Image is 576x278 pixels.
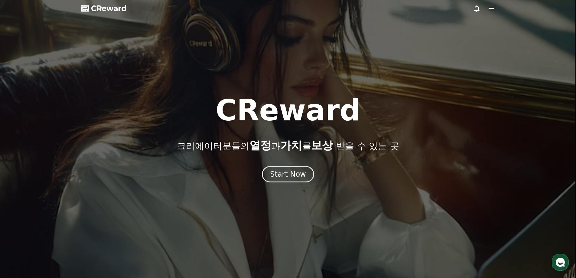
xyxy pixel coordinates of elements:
[81,4,127,13] a: CReward
[280,139,302,152] span: 가치
[262,166,314,182] button: Start Now
[270,169,306,179] div: Start Now
[311,139,333,152] span: 보상
[91,4,127,13] span: CReward
[249,139,271,152] span: 열정
[177,139,399,152] p: 크리에이터분들의 과 를 받을 수 있는 곳
[216,96,360,125] h1: CReward
[262,172,314,178] a: Start Now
